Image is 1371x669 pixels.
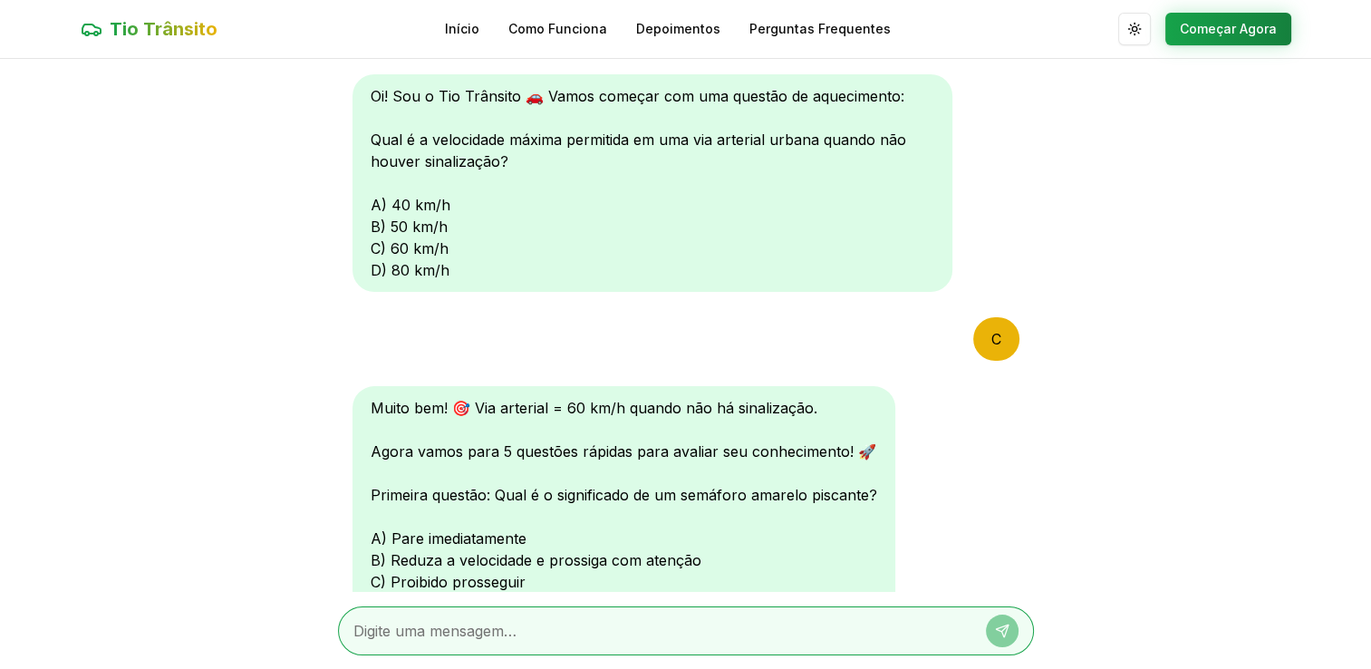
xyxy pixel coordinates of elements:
[973,317,1019,361] div: C
[749,20,891,38] a: Perguntas Frequentes
[508,20,607,38] a: Como Funciona
[1165,13,1291,45] button: Começar Agora
[81,16,217,42] a: Tio Trânsito
[352,386,895,625] div: Muito bem! 🎯 Via arterial = 60 km/h quando não há sinalização. Agora vamos para 5 questões rápida...
[636,20,720,38] a: Depoimentos
[110,16,217,42] span: Tio Trânsito
[352,74,952,292] div: Oi! Sou o Tio Trânsito 🚗 Vamos começar com uma questão de aquecimento: Qual é a velocidade máxima...
[445,20,479,38] a: Início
